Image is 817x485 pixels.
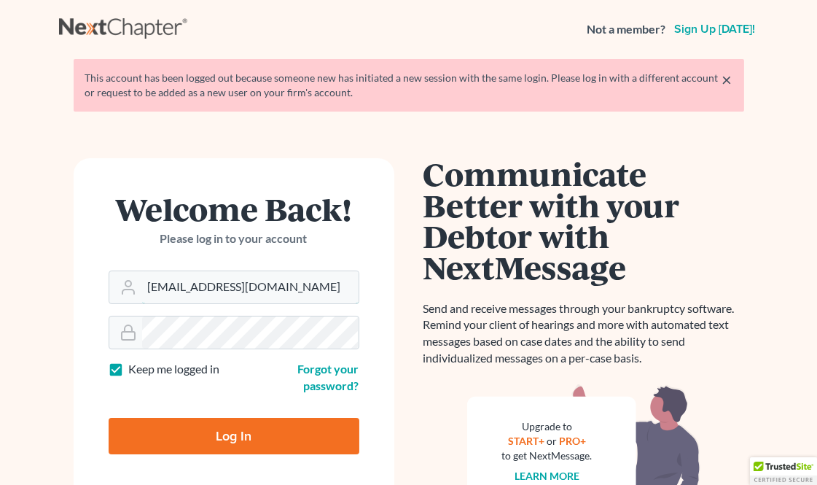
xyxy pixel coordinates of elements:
[559,435,586,447] a: PRO+
[515,470,579,482] a: Learn more
[547,435,557,447] span: or
[109,418,359,454] input: Log In
[129,361,220,378] label: Keep me logged in
[750,457,817,485] div: TrustedSite Certified
[722,71,732,88] a: ×
[587,21,666,38] strong: Not a member?
[672,23,759,35] a: Sign up [DATE]!
[502,419,593,434] div: Upgrade to
[502,449,593,463] div: to get NextMessage.
[142,271,359,303] input: Email Address
[508,435,544,447] a: START+
[109,193,359,225] h1: Welcome Back!
[85,71,732,100] div: This account has been logged out because someone new has initiated a new session with the same lo...
[298,362,359,392] a: Forgot your password?
[423,300,744,367] p: Send and receive messages through your bankruptcy software. Remind your client of hearings and mo...
[423,158,744,283] h1: Communicate Better with your Debtor with NextMessage
[109,230,359,247] p: Please log in to your account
